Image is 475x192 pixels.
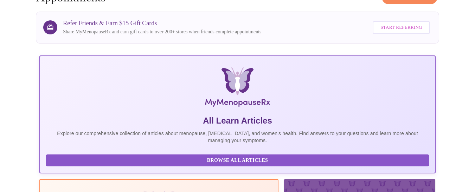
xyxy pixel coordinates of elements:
[46,157,431,163] a: Browse All Articles
[46,130,429,144] p: Explore our comprehensive collection of articles about menopause, [MEDICAL_DATA], and women's hea...
[380,24,422,32] span: Start Referring
[371,18,431,38] a: Start Referring
[373,21,430,34] button: Start Referring
[63,20,261,27] h3: Refer Friends & Earn $15 Gift Cards
[46,115,429,126] h5: All Learn Articles
[63,28,261,35] p: Share MyMenopauseRx and earn gift cards to over 200+ stores when friends complete appointments
[53,156,422,165] span: Browse All Articles
[105,67,370,110] img: MyMenopauseRx Logo
[46,154,429,167] button: Browse All Articles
